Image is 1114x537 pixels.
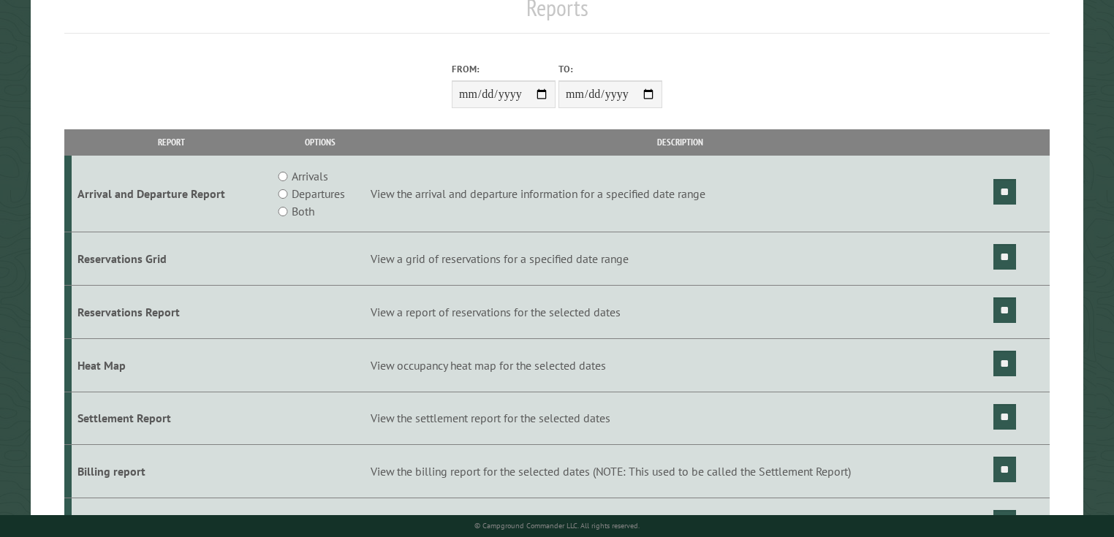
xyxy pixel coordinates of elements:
[368,232,991,286] td: View a grid of reservations for a specified date range
[72,392,272,445] td: Settlement Report
[474,521,640,530] small: © Campground Commander LLC. All rights reserved.
[72,445,272,498] td: Billing report
[452,62,556,76] label: From:
[558,62,662,76] label: To:
[368,445,991,498] td: View the billing report for the selected dates (NOTE: This used to be called the Settlement Report)
[368,285,991,338] td: View a report of reservations for the selected dates
[72,285,272,338] td: Reservations Report
[292,167,328,185] label: Arrivals
[292,202,314,220] label: Both
[72,129,272,155] th: Report
[272,129,369,155] th: Options
[72,156,272,232] td: Arrival and Departure Report
[368,156,991,232] td: View the arrival and departure information for a specified date range
[368,129,991,155] th: Description
[72,338,272,392] td: Heat Map
[72,232,272,286] td: Reservations Grid
[368,392,991,445] td: View the settlement report for the selected dates
[368,338,991,392] td: View occupancy heat map for the selected dates
[292,185,345,202] label: Departures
